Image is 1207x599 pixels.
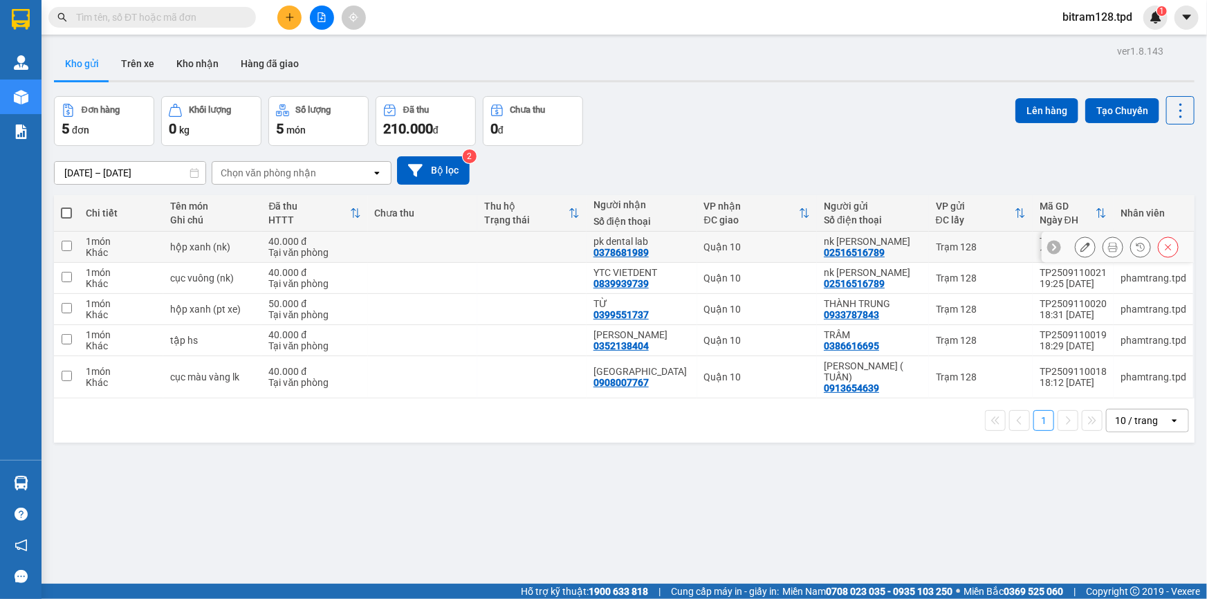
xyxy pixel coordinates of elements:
button: Hàng đã giao [230,47,310,80]
span: đơn [72,125,89,136]
div: Chi tiết [86,208,156,219]
div: Thu hộ [484,201,569,212]
div: TRÂM [824,329,922,340]
button: Bộ lọc [397,156,470,185]
div: Quận 10 [704,371,810,383]
div: Số lượng [296,105,331,115]
div: Quận 10 [704,335,810,346]
div: Người gửi [824,201,922,212]
div: Số điện thoại [824,214,922,225]
div: TP2509110022 [1040,236,1107,247]
div: ĐC lấy [936,214,1015,225]
input: Select a date range. [55,162,205,184]
th: Toggle SortBy [929,195,1033,232]
div: Tên món [170,201,255,212]
div: trúc quỳnh [593,329,690,340]
span: question-circle [15,508,28,521]
div: nk lê anh [824,236,922,247]
div: Ghi chú [170,214,255,225]
div: Khác [86,309,156,320]
div: Khác [86,278,156,289]
div: 0386616695 [824,340,879,351]
span: Miền Nam [782,584,952,599]
button: Khối lượng0kg [161,96,261,146]
div: 0933787843 [824,309,879,320]
div: Trạm 128 [936,241,1026,252]
sup: 1 [1157,6,1167,16]
strong: 0708 023 035 - 0935 103 250 [826,586,952,597]
div: phamtrang.tpd [1121,335,1186,346]
div: 02516516789 [824,247,885,258]
button: Số lượng5món [268,96,369,146]
div: 19:26 [DATE] [1040,247,1107,258]
button: aim [342,6,366,30]
span: món [286,125,306,136]
div: nk lê anh [824,267,922,278]
div: YTC VIETDENT [593,267,690,278]
button: Đơn hàng5đơn [54,96,154,146]
div: Trạm 128 [936,371,1026,383]
div: 40.000 đ [268,329,360,340]
div: 40.000 đ [268,236,360,247]
span: Miền Bắc [964,584,1063,599]
div: ĐC giao [704,214,799,225]
img: warehouse-icon [14,90,28,104]
div: Tại văn phòng [268,377,360,388]
div: 02516516789 [824,278,885,289]
div: Trạm 128 [936,273,1026,284]
span: 1 [1159,6,1164,16]
div: Mã GD [1040,201,1096,212]
div: PHÚ HẢI [593,366,690,377]
div: THÀNH TRUNG [824,298,922,309]
img: warehouse-icon [14,55,28,70]
div: 1 món [86,267,156,278]
div: 0378681989 [593,247,649,258]
div: cục màu vàng lk [170,371,255,383]
strong: 1900 633 818 [589,586,648,597]
div: 0399551737 [593,309,649,320]
img: warehouse-icon [14,476,28,490]
th: Toggle SortBy [477,195,587,232]
button: Chưa thu0đ [483,96,583,146]
sup: 2 [463,149,477,163]
div: tập hs [170,335,255,346]
div: VP nhận [704,201,799,212]
div: pk dental lab [593,236,690,247]
img: logo-vxr [12,9,30,30]
div: 1 món [86,236,156,247]
div: Nhân viên [1121,208,1186,219]
div: Quận 10 [704,304,810,315]
div: Đã thu [403,105,429,115]
button: Kho nhận [165,47,230,80]
div: Trạng thái [484,214,569,225]
span: file-add [317,12,326,22]
div: Số điện thoại [593,216,690,227]
span: đ [498,125,504,136]
button: Kho gửi [54,47,110,80]
span: 5 [276,120,284,137]
div: 0352138404 [593,340,649,351]
div: Chưa thu [510,105,546,115]
span: message [15,570,28,583]
div: Quận 10 [704,241,810,252]
div: ver 1.8.143 [1117,44,1163,59]
span: ⚪️ [956,589,960,594]
div: Tại văn phòng [268,247,360,258]
div: Ngày ĐH [1040,214,1096,225]
div: 0913654639 [824,383,879,394]
div: 0908007767 [593,377,649,388]
div: TP2509110018 [1040,366,1107,377]
div: Sửa đơn hàng [1075,237,1096,257]
div: 0839939739 [593,278,649,289]
span: 210.000 [383,120,433,137]
span: search [57,12,67,22]
div: Đã thu [268,201,349,212]
span: 5 [62,120,69,137]
strong: 0369 525 060 [1004,586,1063,597]
div: LÊ MINH ( TUẤN) [824,360,922,383]
th: Toggle SortBy [1033,195,1114,232]
div: phamtrang.tpd [1121,304,1186,315]
th: Toggle SortBy [261,195,367,232]
input: Tìm tên, số ĐT hoặc mã đơn [76,10,239,25]
div: HTTT [268,214,349,225]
